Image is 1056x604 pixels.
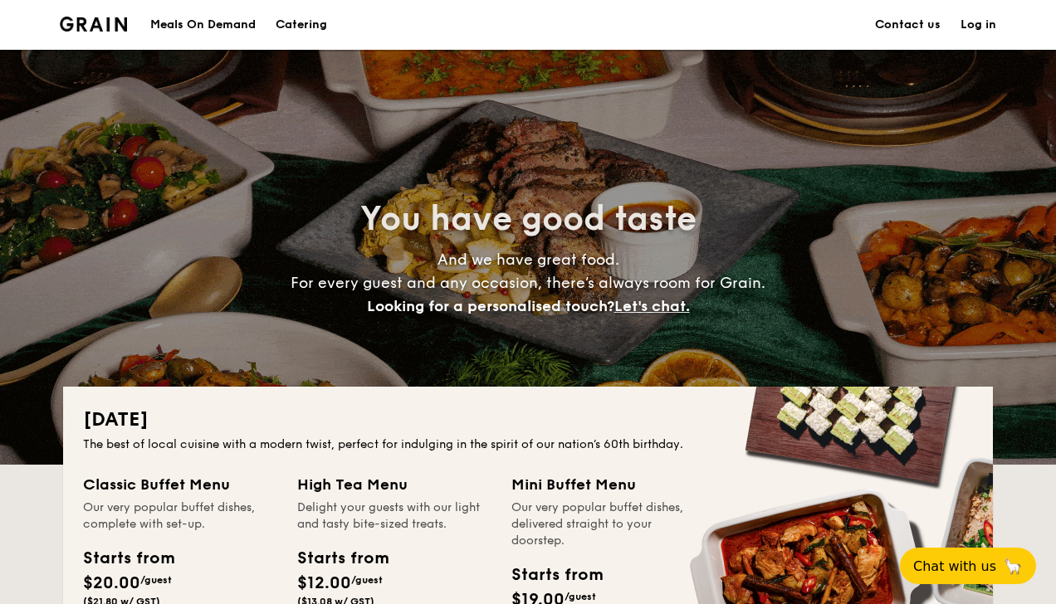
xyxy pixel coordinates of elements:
div: Classic Buffet Menu [83,473,277,496]
button: Chat with us🦙 [900,548,1036,584]
span: /guest [565,591,596,602]
a: Logotype [60,17,127,32]
span: $12.00 [297,573,351,593]
span: Chat with us [913,558,996,574]
div: Starts from [511,563,602,587]
div: Mini Buffet Menu [511,473,706,496]
span: /guest [140,574,172,586]
span: Let's chat. [614,297,690,315]
div: Our very popular buffet dishes, complete with set-up. [83,499,277,533]
span: 🦙 [1003,557,1023,576]
div: The best of local cuisine with a modern twist, perfect for indulging in the spirit of our nation’... [83,436,973,453]
span: /guest [351,574,383,586]
div: Our very popular buffet dishes, delivered straight to your doorstep. [511,499,706,549]
span: $20.00 [83,573,140,593]
div: Starts from [297,546,388,571]
div: Starts from [83,546,174,571]
div: Delight your guests with our light and tasty bite-sized treats. [297,499,491,533]
h2: [DATE] [83,407,973,433]
div: High Tea Menu [297,473,491,496]
img: Grain [60,17,127,32]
